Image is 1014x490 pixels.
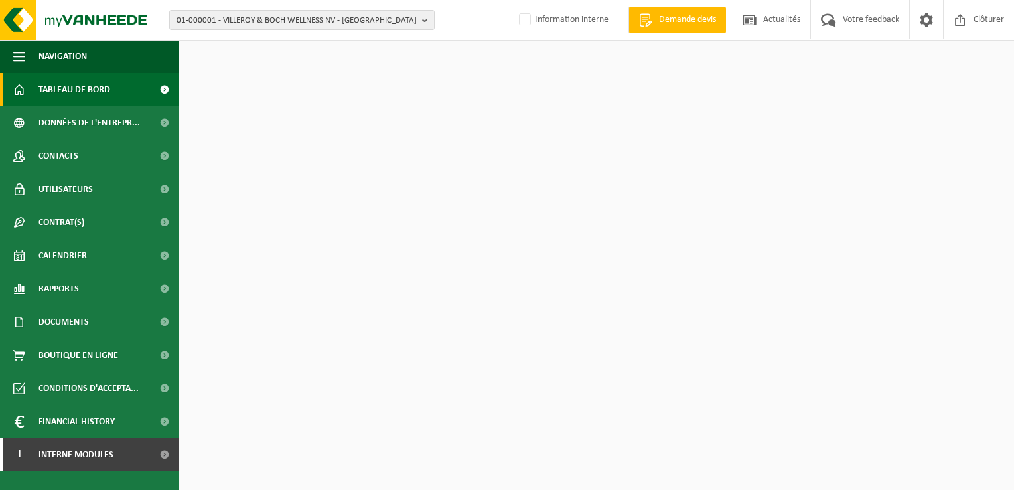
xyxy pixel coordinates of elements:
span: Conditions d'accepta... [38,372,139,405]
span: Contacts [38,139,78,173]
span: Demande devis [656,13,719,27]
span: Navigation [38,40,87,73]
span: Financial History [38,405,115,438]
button: 01-000001 - VILLEROY & BOCH WELLNESS NV - [GEOGRAPHIC_DATA] [169,10,435,30]
span: I [13,438,25,471]
span: Contrat(s) [38,206,84,239]
span: Documents [38,305,89,339]
span: Données de l'entrepr... [38,106,140,139]
label: Information interne [516,10,609,30]
span: Utilisateurs [38,173,93,206]
span: Interne modules [38,438,113,471]
a: Demande devis [628,7,726,33]
span: 01-000001 - VILLEROY & BOCH WELLNESS NV - [GEOGRAPHIC_DATA] [177,11,417,31]
span: Calendrier [38,239,87,272]
span: Boutique en ligne [38,339,118,372]
span: Tableau de bord [38,73,110,106]
span: Rapports [38,272,79,305]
